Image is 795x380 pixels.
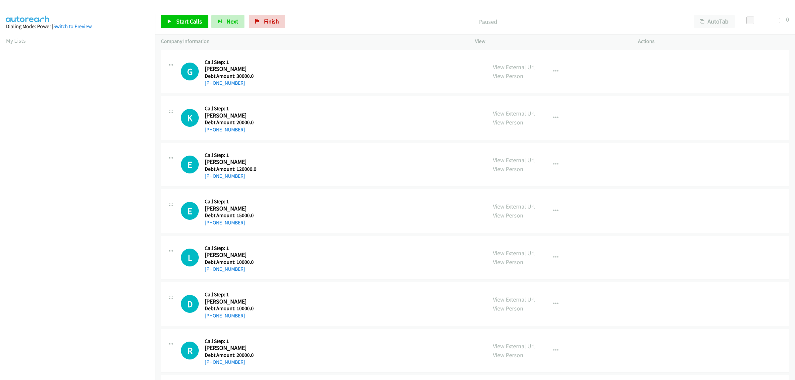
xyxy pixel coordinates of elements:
a: [PHONE_NUMBER] [205,173,245,179]
div: 0 [786,15,789,24]
h1: D [181,295,199,313]
p: Actions [638,37,789,45]
h1: E [181,156,199,173]
div: The call is yet to be attempted [181,109,199,127]
a: [PHONE_NUMBER] [205,266,245,272]
div: Delay between calls (in seconds) [750,18,780,23]
a: [PHONE_NUMBER] [205,80,245,86]
a: View Person [493,258,523,266]
a: [PHONE_NUMBER] [205,126,245,133]
h5: Debt Amount: 120000.0 [205,166,256,172]
h2: [PERSON_NAME] [205,251,255,259]
h2: [PERSON_NAME] [205,344,255,352]
h2: [PERSON_NAME] [205,112,255,119]
span: Start Calls [176,18,202,25]
a: View External Url [493,63,535,71]
a: View External Url [493,249,535,257]
h2: [PERSON_NAME] [205,158,255,166]
a: View External Url [493,203,535,210]
h5: Call Step: 1 [205,105,255,112]
h2: [PERSON_NAME] [205,205,255,213]
h1: G [181,63,199,80]
h1: E [181,202,199,220]
a: [PHONE_NUMBER] [205,359,245,365]
h1: L [181,249,199,266]
h5: Call Step: 1 [205,198,255,205]
a: [PHONE_NUMBER] [205,219,245,226]
div: The call is yet to be attempted [181,202,199,220]
a: View External Url [493,342,535,350]
h2: [PERSON_NAME] [205,65,255,73]
p: Company Information [161,37,463,45]
h5: Debt Amount: 15000.0 [205,212,255,219]
p: Paused [294,17,682,26]
span: Next [227,18,238,25]
h5: Call Step: 1 [205,152,256,159]
a: View Person [493,119,523,126]
a: View External Url [493,110,535,117]
a: [PHONE_NUMBER] [205,312,245,319]
a: My Lists [6,37,26,44]
h5: Call Step: 1 [205,59,255,66]
h5: Debt Amount: 30000.0 [205,73,255,79]
div: The call is yet to be attempted [181,342,199,359]
h5: Debt Amount: 10000.0 [205,305,255,312]
a: View External Url [493,156,535,164]
a: View Person [493,212,523,219]
a: Finish [249,15,285,28]
div: Dialing Mode: Power | [6,23,149,30]
a: View Person [493,351,523,359]
a: Start Calls [161,15,208,28]
span: Finish [264,18,279,25]
h1: R [181,342,199,359]
h5: Call Step: 1 [205,245,255,252]
iframe: Dialpad [6,51,155,365]
h5: Debt Amount: 20000.0 [205,352,255,358]
a: View External Url [493,296,535,303]
div: The call is yet to be attempted [181,156,199,173]
a: View Person [493,165,523,173]
a: View Person [493,72,523,80]
h5: Call Step: 1 [205,291,255,298]
a: View Person [493,305,523,312]
h5: Call Step: 1 [205,338,255,345]
h5: Debt Amount: 20000.0 [205,119,255,126]
h5: Debt Amount: 10000.0 [205,259,255,265]
p: View [475,37,626,45]
h1: K [181,109,199,127]
button: Next [211,15,244,28]
div: The call is yet to be attempted [181,295,199,313]
div: The call is yet to be attempted [181,249,199,266]
a: Switch to Preview [53,23,92,29]
h2: [PERSON_NAME] [205,298,255,306]
button: AutoTab [694,15,735,28]
div: The call is yet to be attempted [181,63,199,80]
